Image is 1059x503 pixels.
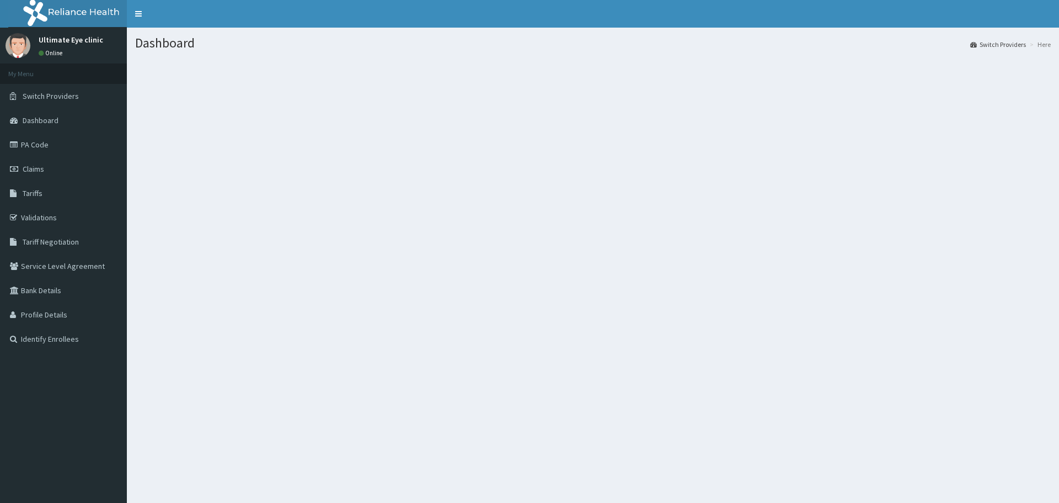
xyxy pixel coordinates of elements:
[1027,40,1051,49] li: Here
[23,164,44,174] span: Claims
[23,91,79,101] span: Switch Providers
[39,36,103,44] p: Ultimate Eye clinic
[23,188,42,198] span: Tariffs
[970,40,1026,49] a: Switch Providers
[23,237,79,247] span: Tariff Negotiation
[6,33,30,58] img: User Image
[135,36,1051,50] h1: Dashboard
[39,49,65,57] a: Online
[23,115,58,125] span: Dashboard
